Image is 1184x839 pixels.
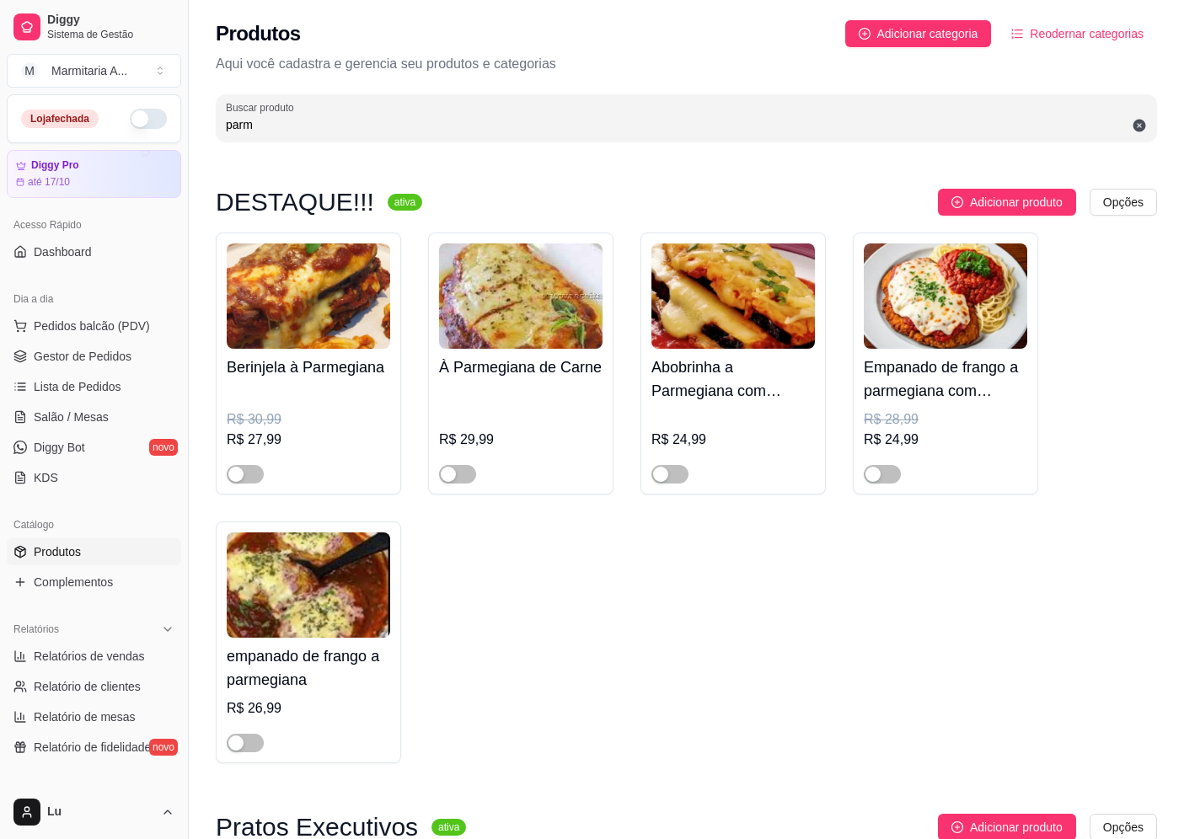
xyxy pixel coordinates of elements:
button: Lu [7,792,181,832]
div: Loja fechada [21,110,99,128]
span: Relatórios de vendas [34,648,145,665]
span: M [21,62,38,79]
article: Diggy Pro [31,159,79,172]
div: Catálogo [7,511,181,538]
sup: ativa [388,194,422,211]
a: Dashboard [7,238,181,265]
span: Lista de Pedidos [34,378,121,395]
a: Relatório de fidelidadenovo [7,734,181,761]
div: Dia a dia [7,286,181,313]
article: até 17/10 [28,175,70,189]
h4: Abobrinha a Parmegiana com [PERSON_NAME] e Queijo [651,355,815,403]
span: Diggy Bot [34,439,85,456]
span: Diggy [47,13,174,28]
img: product-image [651,243,815,349]
span: Lu [47,804,154,820]
p: Aqui você cadastra e gerencia seu produtos e categorias [216,54,1157,74]
a: KDS [7,464,181,491]
sup: ativa [431,819,466,836]
div: Acesso Rápido [7,211,181,238]
a: Relatório de clientes [7,673,181,700]
div: R$ 24,99 [651,430,815,450]
span: Salão / Mesas [34,409,109,425]
button: Reodernar categorias [998,20,1157,47]
a: Lista de Pedidos [7,373,181,400]
span: plus-circle [951,821,963,833]
span: Opções [1103,818,1144,836]
h4: empanado de frango a parmegiana [227,644,390,692]
a: DiggySistema de Gestão [7,7,181,47]
span: KDS [34,469,58,486]
span: ordered-list [1011,28,1023,40]
span: Opções [1103,193,1144,211]
button: Alterar Status [130,109,167,129]
h3: Pratos Executivos [216,817,418,837]
span: plus-circle [951,196,963,208]
span: Relatório de clientes [34,678,141,695]
h3: DESTAQUE!!! [216,192,374,212]
a: Relatórios de vendas [7,643,181,670]
a: Diggy Proaté 17/10 [7,150,181,198]
h4: À Parmegiana de Carne [439,355,603,379]
h2: Produtos [216,20,301,47]
span: Gestor de Pedidos [34,348,131,365]
button: Adicionar produto [938,189,1076,216]
h4: Berinjela à Parmegiana [227,355,390,379]
a: Complementos [7,569,181,596]
span: plus-circle [859,28,871,40]
button: Opções [1090,189,1157,216]
button: Adicionar categoria [845,20,992,47]
span: Produtos [34,543,81,560]
img: product-image [864,243,1027,349]
button: Pedidos balcão (PDV) [7,313,181,339]
div: R$ 26,99 [227,698,390,719]
span: Reodernar categorias [1030,24,1144,43]
h4: Empanado de frango a parmegiana com macarronada a bolonhesa [864,355,1027,403]
span: Dashboard [34,243,92,260]
span: Relatórios [13,623,59,636]
span: Pedidos balcão (PDV) [34,318,150,334]
span: Relatório de fidelidade [34,739,151,756]
a: Gestor de Pedidos [7,343,181,370]
div: R$ 27,99 [227,430,390,450]
div: R$ 29,99 [439,430,603,450]
div: R$ 30,99 [227,409,390,430]
img: product-image [439,243,603,349]
span: Relatório de mesas [34,708,136,725]
span: Complementos [34,574,113,591]
span: Sistema de Gestão [47,28,174,41]
img: product-image [227,243,390,349]
span: Adicionar categoria [877,24,978,43]
button: Select a team [7,54,181,88]
input: Buscar produto [226,116,1147,133]
a: Diggy Botnovo [7,434,181,461]
span: Adicionar produto [970,818,1063,836]
div: R$ 28,99 [864,409,1027,430]
a: Salão / Mesas [7,403,181,430]
a: Relatório de mesas [7,703,181,730]
div: Gerenciar [7,781,181,808]
div: R$ 24,99 [864,430,1027,450]
label: Buscar produto [226,100,300,115]
img: product-image [227,532,390,638]
span: Adicionar produto [970,193,1063,211]
a: Produtos [7,538,181,565]
div: Marmitaria A ... [51,62,127,79]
